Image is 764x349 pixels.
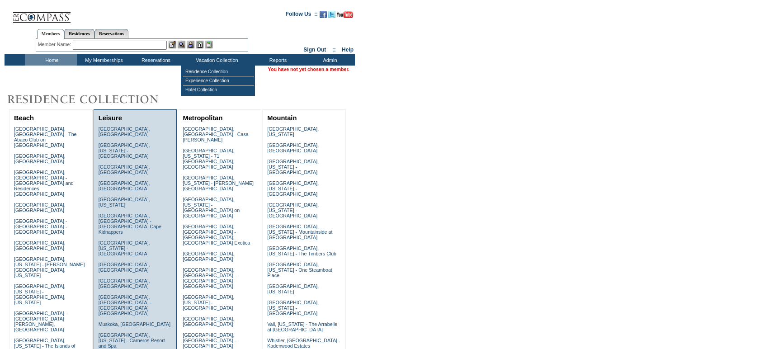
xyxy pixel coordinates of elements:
span: :: [332,47,336,53]
a: Whistler, [GEOGRAPHIC_DATA] - Kadenwood Estates [267,338,340,349]
td: Admin [303,54,355,66]
a: Mountain [267,114,297,122]
a: [GEOGRAPHIC_DATA] - [GEOGRAPHIC_DATA][PERSON_NAME], [GEOGRAPHIC_DATA] [14,311,67,332]
a: [GEOGRAPHIC_DATA], [US_STATE] - One Steamboat Place [267,262,332,278]
a: Reservations [94,29,128,38]
div: Member Name: [38,41,73,48]
a: [GEOGRAPHIC_DATA], [US_STATE] - [GEOGRAPHIC_DATA] on [GEOGRAPHIC_DATA] [183,197,240,218]
td: Home [25,54,77,66]
a: [GEOGRAPHIC_DATA], [GEOGRAPHIC_DATA] - [GEOGRAPHIC_DATA] Cape Kidnappers [99,213,161,235]
img: Destinations by Exclusive Resorts [5,90,181,108]
a: Beach [14,114,34,122]
td: Hotel Collection [183,85,254,94]
td: Follow Us :: [286,10,318,21]
a: [GEOGRAPHIC_DATA], [GEOGRAPHIC_DATA] [183,316,234,327]
a: [GEOGRAPHIC_DATA], [GEOGRAPHIC_DATA] - [GEOGRAPHIC_DATA] [GEOGRAPHIC_DATA] [183,267,236,289]
a: [GEOGRAPHIC_DATA], [GEOGRAPHIC_DATA] [99,164,150,175]
a: [GEOGRAPHIC_DATA], [US_STATE] [267,283,319,294]
img: Compass Home [12,5,71,23]
a: [GEOGRAPHIC_DATA], [US_STATE] - [PERSON_NAME][GEOGRAPHIC_DATA] [183,175,254,191]
td: Reservations [129,54,181,66]
a: [GEOGRAPHIC_DATA], [US_STATE] - [PERSON_NAME][GEOGRAPHIC_DATA], [US_STATE] [14,256,85,278]
td: Experience Collection [183,76,254,85]
a: Residences [64,29,94,38]
td: Reports [251,54,303,66]
a: [GEOGRAPHIC_DATA], [GEOGRAPHIC_DATA] [99,278,150,289]
a: Subscribe to our YouTube Channel [337,14,353,19]
a: [GEOGRAPHIC_DATA], [GEOGRAPHIC_DATA] - [GEOGRAPHIC_DATA] and Residences [GEOGRAPHIC_DATA] [14,170,74,197]
a: Sign Out [303,47,326,53]
a: [GEOGRAPHIC_DATA], [US_STATE] - [GEOGRAPHIC_DATA] [267,180,319,197]
a: [GEOGRAPHIC_DATA], [US_STATE] - [GEOGRAPHIC_DATA] [267,159,319,175]
img: Reservations [196,41,203,48]
a: [GEOGRAPHIC_DATA], [GEOGRAPHIC_DATA] [14,202,66,213]
a: Metropolitan [183,114,222,122]
a: [GEOGRAPHIC_DATA], [US_STATE] - [GEOGRAPHIC_DATA] [267,202,319,218]
img: b_edit.gif [169,41,176,48]
img: Subscribe to our YouTube Channel [337,11,353,18]
img: Follow us on Twitter [328,11,335,18]
img: Impersonate [187,41,194,48]
a: [GEOGRAPHIC_DATA], [US_STATE] - [GEOGRAPHIC_DATA], [US_STATE] [14,283,66,305]
a: Members [37,29,65,39]
a: [GEOGRAPHIC_DATA], [US_STATE] [267,126,319,137]
a: [GEOGRAPHIC_DATA], [US_STATE] - Mountainside at [GEOGRAPHIC_DATA] [267,224,332,240]
a: Vail, [US_STATE] - The Arrabelle at [GEOGRAPHIC_DATA] [267,321,337,332]
a: [GEOGRAPHIC_DATA], [US_STATE] [99,197,150,208]
a: [GEOGRAPHIC_DATA], [GEOGRAPHIC_DATA] [183,251,234,262]
a: [GEOGRAPHIC_DATA], [US_STATE] - [GEOGRAPHIC_DATA] [99,240,150,256]
a: Help [342,47,354,53]
td: My Memberships [77,54,129,66]
a: [GEOGRAPHIC_DATA], [GEOGRAPHIC_DATA] [99,126,150,137]
img: View [178,41,185,48]
td: Vacation Collection [181,54,251,66]
a: [GEOGRAPHIC_DATA], [US_STATE] - Carneros Resort and Spa [99,332,165,349]
a: Become our fan on Facebook [320,14,327,19]
a: [GEOGRAPHIC_DATA], [GEOGRAPHIC_DATA] [99,180,150,191]
a: [GEOGRAPHIC_DATA], [US_STATE] - [GEOGRAPHIC_DATA] [183,294,234,311]
a: Follow us on Twitter [328,14,335,19]
a: [GEOGRAPHIC_DATA], [GEOGRAPHIC_DATA] - Casa [PERSON_NAME] [183,126,248,142]
a: [GEOGRAPHIC_DATA], [GEOGRAPHIC_DATA] [99,262,150,273]
a: [GEOGRAPHIC_DATA], [GEOGRAPHIC_DATA] - The Abaco Club on [GEOGRAPHIC_DATA] [14,126,77,148]
a: [GEOGRAPHIC_DATA], [GEOGRAPHIC_DATA] - [GEOGRAPHIC_DATA], [GEOGRAPHIC_DATA] Exotica [183,224,250,245]
span: You have not yet chosen a member. [268,66,349,72]
a: [GEOGRAPHIC_DATA], [US_STATE] - [GEOGRAPHIC_DATA] [99,142,150,159]
a: [GEOGRAPHIC_DATA], [GEOGRAPHIC_DATA] [14,153,66,164]
a: [GEOGRAPHIC_DATA], [GEOGRAPHIC_DATA] [14,240,66,251]
a: [GEOGRAPHIC_DATA], [US_STATE] - The Timbers Club [267,245,336,256]
a: [GEOGRAPHIC_DATA], [US_STATE] - [GEOGRAPHIC_DATA] [267,300,319,316]
a: [GEOGRAPHIC_DATA], [GEOGRAPHIC_DATA] - [GEOGRAPHIC_DATA] [GEOGRAPHIC_DATA] [99,294,151,316]
img: Become our fan on Facebook [320,11,327,18]
a: [GEOGRAPHIC_DATA], [US_STATE] - 71 [GEOGRAPHIC_DATA], [GEOGRAPHIC_DATA] [183,148,234,170]
a: [GEOGRAPHIC_DATA] - [GEOGRAPHIC_DATA] - [GEOGRAPHIC_DATA] [14,218,67,235]
a: [GEOGRAPHIC_DATA], [GEOGRAPHIC_DATA] [267,142,319,153]
img: b_calculator.gif [205,41,212,48]
td: Residence Collection [183,67,254,76]
a: Muskoka, [GEOGRAPHIC_DATA] [99,321,170,327]
a: Leisure [99,114,122,122]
